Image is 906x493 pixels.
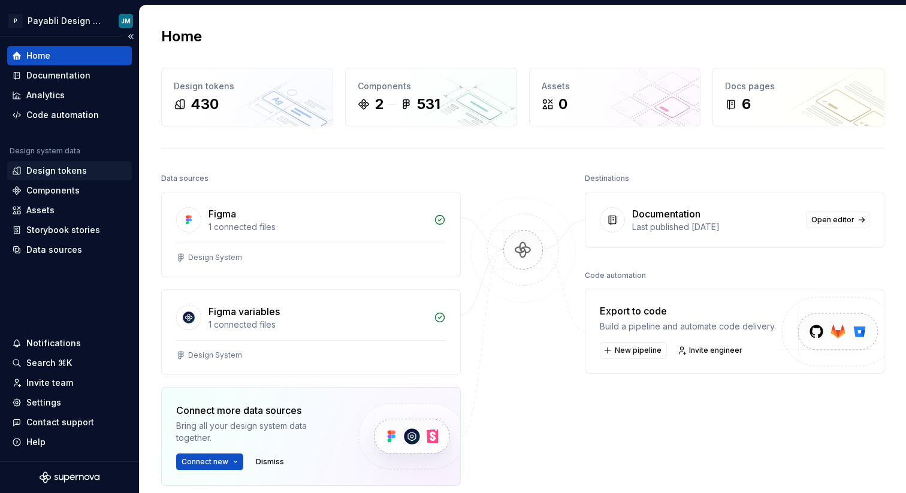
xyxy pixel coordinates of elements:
div: Design system data [10,146,80,156]
div: Connect more data sources [176,403,338,418]
button: Collapse sidebar [122,28,139,45]
a: Components [7,181,132,200]
div: Bring all your design system data together. [176,420,338,444]
div: 1 connected files [209,221,427,233]
div: Design tokens [174,80,321,92]
div: Help [26,436,46,448]
div: 430 [191,95,219,114]
div: Documentation [26,69,90,81]
div: Settings [26,397,61,409]
button: Search ⌘K [7,353,132,373]
a: Components2531 [345,68,517,126]
div: Data sources [161,170,209,187]
div: Notifications [26,337,81,349]
div: 2 [375,95,383,114]
div: JM [121,16,131,26]
div: Invite team [26,377,73,389]
div: Search ⌘K [26,357,72,369]
div: Build a pipeline and automate code delivery. [600,320,776,332]
a: Analytics [7,86,132,105]
div: P [8,14,23,28]
div: Contact support [26,416,94,428]
span: Open editor [811,215,854,225]
div: Assets [26,204,55,216]
div: Code automation [26,109,99,121]
span: Invite engineer [689,346,742,355]
a: Design tokens [7,161,132,180]
div: Export to code [600,304,776,318]
div: Design tokens [26,165,87,177]
div: Code automation [585,267,646,284]
button: Help [7,432,132,452]
div: Figma variables [209,304,280,319]
a: Invite engineer [674,342,748,359]
a: Figma variables1 connected filesDesign System [161,289,461,375]
div: Docs pages [725,80,872,92]
a: Figma1 connected filesDesign System [161,192,461,277]
div: Last published [DATE] [632,221,799,233]
a: Settings [7,393,132,412]
span: New pipeline [615,346,662,355]
a: Code automation [7,105,132,125]
div: Analytics [26,89,65,101]
div: Components [358,80,505,92]
a: Data sources [7,240,132,259]
div: Data sources [26,244,82,256]
div: Home [26,50,50,62]
a: Open editor [806,211,869,228]
h2: Home [161,27,202,46]
a: Docs pages6 [712,68,884,126]
div: Figma [209,207,236,221]
div: Assets [542,80,688,92]
a: Invite team [7,373,132,392]
button: New pipeline [600,342,667,359]
span: Dismiss [256,457,284,467]
div: Storybook stories [26,224,100,236]
div: Destinations [585,170,629,187]
svg: Supernova Logo [40,471,99,483]
button: Contact support [7,413,132,432]
button: Notifications [7,334,132,353]
div: 1 connected files [209,319,427,331]
div: 531 [417,95,440,114]
span: Connect new [182,457,228,467]
button: Connect new [176,453,243,470]
div: Design System [188,350,242,360]
div: Components [26,185,80,196]
button: PPayabli Design SystemJM [2,8,137,34]
a: Documentation [7,66,132,85]
a: Design tokens430 [161,68,333,126]
div: Payabli Design System [28,15,104,27]
div: 0 [558,95,567,114]
div: 6 [742,95,751,114]
a: Storybook stories [7,220,132,240]
div: Documentation [632,207,700,221]
div: Design System [188,253,242,262]
a: Assets [7,201,132,220]
a: Assets0 [529,68,701,126]
a: Home [7,46,132,65]
button: Dismiss [250,453,289,470]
